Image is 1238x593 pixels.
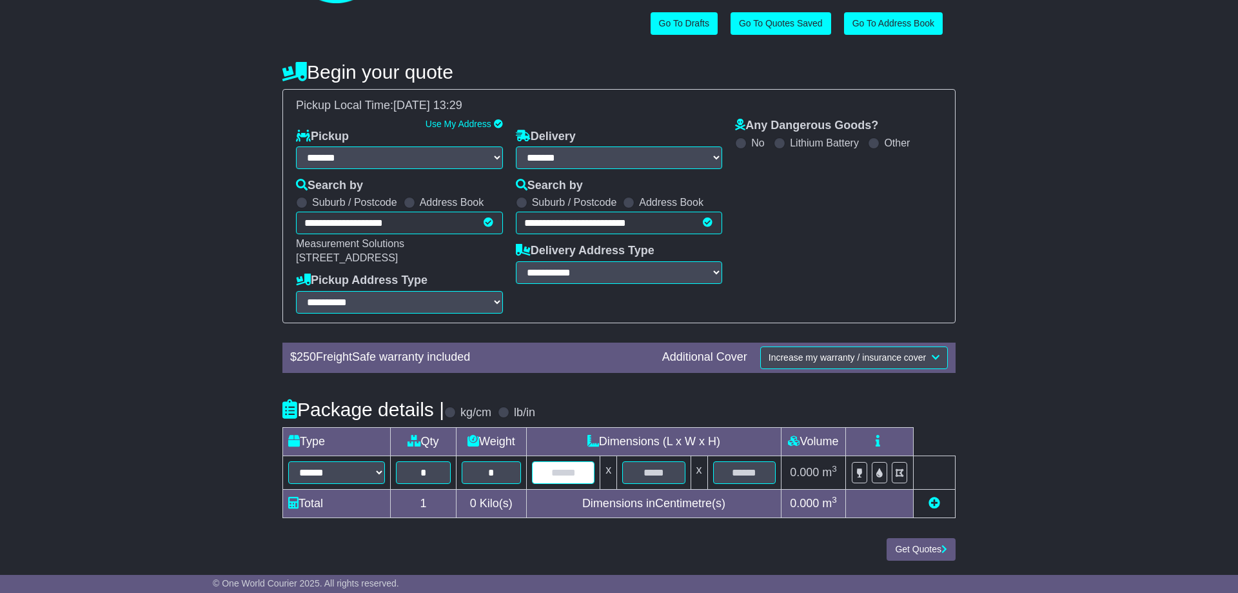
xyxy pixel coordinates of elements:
[391,427,457,456] td: Qty
[296,238,404,249] span: Measurement Solutions
[532,196,617,208] label: Suburb / Postcode
[844,12,943,35] a: Go To Address Book
[296,179,363,193] label: Search by
[456,427,526,456] td: Weight
[312,196,397,208] label: Suburb / Postcode
[296,274,427,288] label: Pickup Address Type
[460,406,491,420] label: kg/cm
[426,119,491,129] a: Use My Address
[832,495,837,505] sup: 3
[884,137,910,149] label: Other
[516,244,654,258] label: Delivery Address Type
[822,497,837,510] span: m
[790,466,819,479] span: 0.000
[297,350,316,363] span: 250
[516,179,583,193] label: Search by
[751,137,764,149] label: No
[526,427,781,456] td: Dimensions (L x W x H)
[420,196,484,208] label: Address Book
[456,489,526,518] td: Kilo(s)
[514,406,535,420] label: lb/in
[282,399,444,420] h4: Package details |
[887,538,956,561] button: Get Quotes
[600,456,617,489] td: x
[393,99,462,112] span: [DATE] 13:29
[639,196,703,208] label: Address Book
[790,497,819,510] span: 0.000
[735,119,878,133] label: Any Dangerous Goods?
[781,427,845,456] td: Volume
[526,489,781,518] td: Dimensions in Centimetre(s)
[213,578,399,588] span: © One World Courier 2025. All rights reserved.
[516,130,576,144] label: Delivery
[832,464,837,474] sup: 3
[296,130,349,144] label: Pickup
[769,352,926,363] span: Increase my warranty / insurance cover
[290,99,948,113] div: Pickup Local Time:
[790,137,859,149] label: Lithium Battery
[296,252,398,263] span: [STREET_ADDRESS]
[760,347,948,369] button: Increase my warranty / insurance cover
[470,497,477,510] span: 0
[391,489,457,518] td: 1
[283,489,391,518] td: Total
[731,12,831,35] a: Go To Quotes Saved
[928,497,940,510] a: Add new item
[822,466,837,479] span: m
[691,456,707,489] td: x
[651,12,718,35] a: Go To Drafts
[284,350,656,365] div: $ FreightSafe warranty included
[283,427,391,456] td: Type
[282,61,956,83] h4: Begin your quote
[656,350,754,365] div: Additional Cover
